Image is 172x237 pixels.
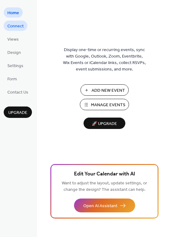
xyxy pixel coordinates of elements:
button: Open AI Assistant [74,199,135,212]
span: Open AI Assistant [83,203,117,209]
a: Views [4,34,22,44]
span: Manage Events [91,102,125,108]
span: Form [7,76,17,82]
a: Settings [4,60,27,70]
span: Home [7,10,19,16]
a: Design [4,47,25,57]
span: 🚀 Upgrade [87,120,122,128]
span: Contact Us [7,89,28,96]
button: Manage Events [80,99,129,110]
a: Contact Us [4,87,32,97]
span: Upgrade [8,110,27,116]
span: Connect [7,23,24,30]
a: Form [4,74,21,84]
button: Add New Event [80,84,129,96]
a: Home [4,7,23,18]
span: Views [7,36,19,43]
span: Add New Event [92,87,125,94]
span: Want to adjust the layout, update settings, or change the design? The assistant can help. [62,179,147,194]
span: Edit Your Calendar with AI [74,170,135,179]
a: Connect [4,21,27,31]
span: Design [7,50,21,56]
span: Settings [7,63,23,69]
button: Upgrade [4,106,32,118]
span: Display one-time or recurring events, sync with Google, Outlook, Zoom, Eventbrite, Wix Events or ... [63,47,146,73]
button: 🚀 Upgrade [84,118,125,129]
